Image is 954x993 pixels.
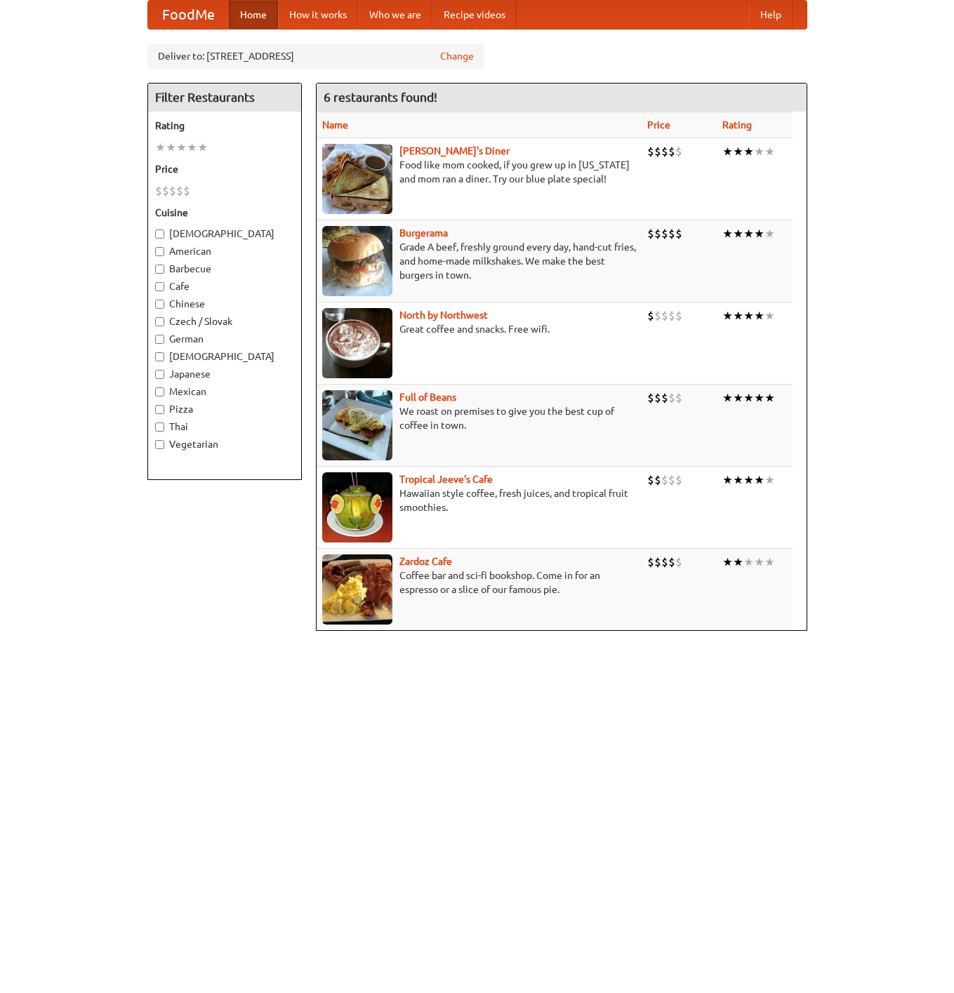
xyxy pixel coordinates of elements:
[764,226,775,241] li: ★
[169,183,176,199] li: $
[155,282,164,291] input: Cafe
[743,144,754,159] li: ★
[675,144,682,159] li: $
[322,404,636,432] p: We roast on premises to give you the best cup of coffee in town.
[176,140,187,155] li: ★
[647,119,670,131] a: Price
[399,309,488,321] a: North by Northwest
[322,158,636,186] p: Food like mom cooked, if you grew up in [US_STATE] and mom ran a diner. Try our blue plate special!
[322,322,636,336] p: Great coffee and snacks. Free wifi.
[155,422,164,432] input: Thai
[155,119,294,133] h5: Rating
[399,227,448,239] a: Burgerama
[399,145,510,156] a: [PERSON_NAME]'s Diner
[647,390,654,406] li: $
[754,308,764,324] li: ★
[155,262,294,276] label: Barbecue
[675,390,682,406] li: $
[155,229,164,239] input: [DEMOGRAPHIC_DATA]
[155,206,294,220] h5: Cuisine
[743,308,754,324] li: ★
[743,472,754,488] li: ★
[187,140,197,155] li: ★
[722,308,733,324] li: ★
[166,140,176,155] li: ★
[764,144,775,159] li: ★
[322,472,392,542] img: jeeves.jpg
[654,226,661,241] li: $
[647,226,654,241] li: $
[675,554,682,570] li: $
[155,183,162,199] li: $
[722,144,733,159] li: ★
[733,390,743,406] li: ★
[654,390,661,406] li: $
[155,437,294,451] label: Vegetarian
[668,226,675,241] li: $
[324,91,437,104] ng-pluralize: 6 restaurants found!
[322,568,636,597] p: Coffee bar and sci-fi bookshop. Come in for an espresso or a slice of our famous pie.
[155,244,294,258] label: American
[668,308,675,324] li: $
[432,1,517,29] a: Recipe videos
[654,144,661,159] li: $
[764,472,775,488] li: ★
[654,472,661,488] li: $
[155,227,294,241] label: [DEMOGRAPHIC_DATA]
[754,472,764,488] li: ★
[647,554,654,570] li: $
[654,308,661,324] li: $
[764,554,775,570] li: ★
[155,247,164,256] input: American
[155,352,164,361] input: [DEMOGRAPHIC_DATA]
[155,349,294,364] label: [DEMOGRAPHIC_DATA]
[754,144,764,159] li: ★
[661,144,668,159] li: $
[148,84,301,112] h4: Filter Restaurants
[675,308,682,324] li: $
[668,390,675,406] li: $
[743,554,754,570] li: ★
[754,554,764,570] li: ★
[722,119,752,131] a: Rating
[754,226,764,241] li: ★
[358,1,432,29] a: Who we are
[155,162,294,176] h5: Price
[155,405,164,414] input: Pizza
[155,332,294,346] label: German
[733,554,743,570] li: ★
[176,183,183,199] li: $
[155,385,294,399] label: Mexican
[322,308,392,378] img: north.jpg
[155,335,164,344] input: German
[148,1,229,29] a: FoodMe
[722,554,733,570] li: ★
[155,265,164,274] input: Barbecue
[155,297,294,311] label: Chinese
[668,554,675,570] li: $
[647,308,654,324] li: $
[733,226,743,241] li: ★
[155,387,164,396] input: Mexican
[733,472,743,488] li: ★
[749,1,793,29] a: Help
[440,49,474,63] a: Change
[155,440,164,449] input: Vegetarian
[155,300,164,309] input: Chinese
[661,554,668,570] li: $
[399,556,452,567] b: Zardoz Cafe
[162,183,169,199] li: $
[722,472,733,488] li: ★
[322,119,348,131] a: Name
[661,226,668,241] li: $
[661,308,668,324] li: $
[322,144,392,214] img: sallys.jpg
[675,226,682,241] li: $
[322,240,636,282] p: Grade A beef, freshly ground every day, hand-cut fries, and home-made milkshakes. We make the bes...
[743,226,754,241] li: ★
[399,474,493,485] b: Tropical Jeeve's Cafe
[155,367,294,381] label: Japanese
[764,390,775,406] li: ★
[668,144,675,159] li: $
